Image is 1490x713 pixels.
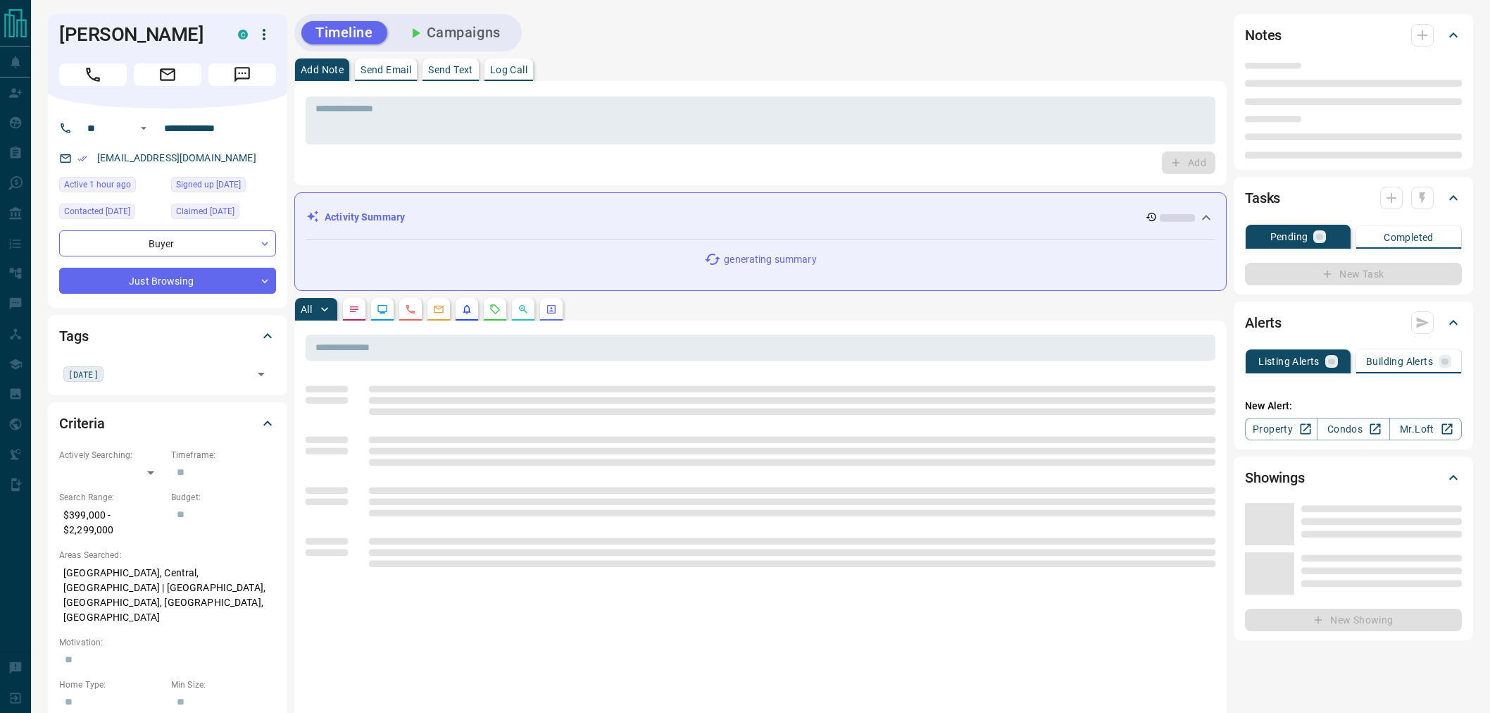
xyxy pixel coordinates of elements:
[518,304,529,315] svg: Opportunities
[59,449,164,461] p: Actively Searching:
[1384,232,1434,242] p: Completed
[1245,306,1462,340] div: Alerts
[1245,466,1305,489] h2: Showings
[1245,187,1280,209] h2: Tasks
[208,63,276,86] span: Message
[1366,356,1433,366] p: Building Alerts
[97,152,256,163] a: [EMAIL_ADDRESS][DOMAIN_NAME]
[59,319,276,353] div: Tags
[171,678,276,691] p: Min Size:
[1317,418,1389,440] a: Condos
[461,304,472,315] svg: Listing Alerts
[361,65,411,75] p: Send Email
[59,504,164,542] p: $399,000 - $2,299,000
[428,65,473,75] p: Send Text
[171,177,276,197] div: Tue Sep 16 2025
[724,252,816,267] p: generating summary
[1245,24,1282,46] h2: Notes
[59,491,164,504] p: Search Range:
[59,636,276,649] p: Motivation:
[393,21,515,44] button: Campaigns
[325,210,405,225] p: Activity Summary
[377,304,388,315] svg: Lead Browsing Activity
[59,23,217,46] h1: [PERSON_NAME]
[433,304,444,315] svg: Emails
[59,177,164,197] div: Wed Oct 15 2025
[59,412,105,435] h2: Criteria
[251,364,271,384] button: Open
[64,204,130,218] span: Contacted [DATE]
[134,63,201,86] span: Email
[1245,399,1462,414] p: New Alert:
[171,449,276,461] p: Timeframe:
[176,204,234,218] span: Claimed [DATE]
[546,304,557,315] svg: Agent Actions
[59,549,276,562] p: Areas Searched:
[238,30,248,39] div: condos.ca
[1245,418,1317,440] a: Property
[59,268,276,294] div: Just Browsing
[135,120,152,137] button: Open
[301,21,387,44] button: Timeline
[77,154,87,163] svg: Email Verified
[490,65,527,75] p: Log Call
[1258,356,1320,366] p: Listing Alerts
[59,407,276,440] div: Criteria
[349,304,360,315] svg: Notes
[68,367,99,381] span: [DATE]
[1245,311,1282,334] h2: Alerts
[59,678,164,691] p: Home Type:
[59,63,127,86] span: Call
[171,491,276,504] p: Budget:
[1270,232,1308,242] p: Pending
[59,204,164,223] div: Wed Oct 08 2025
[176,178,241,192] span: Signed up [DATE]
[1389,418,1462,440] a: Mr.Loft
[405,304,416,315] svg: Calls
[59,325,88,347] h2: Tags
[1245,18,1462,52] div: Notes
[301,65,344,75] p: Add Note
[1245,181,1462,215] div: Tasks
[64,178,131,192] span: Active 1 hour ago
[301,304,312,314] p: All
[306,204,1215,230] div: Activity Summary
[171,204,276,223] div: Wed Oct 08 2025
[59,562,276,629] p: [GEOGRAPHIC_DATA], Central, [GEOGRAPHIC_DATA] | [GEOGRAPHIC_DATA], [GEOGRAPHIC_DATA], [GEOGRAPHIC...
[489,304,501,315] svg: Requests
[59,230,276,256] div: Buyer
[1245,461,1462,495] div: Showings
